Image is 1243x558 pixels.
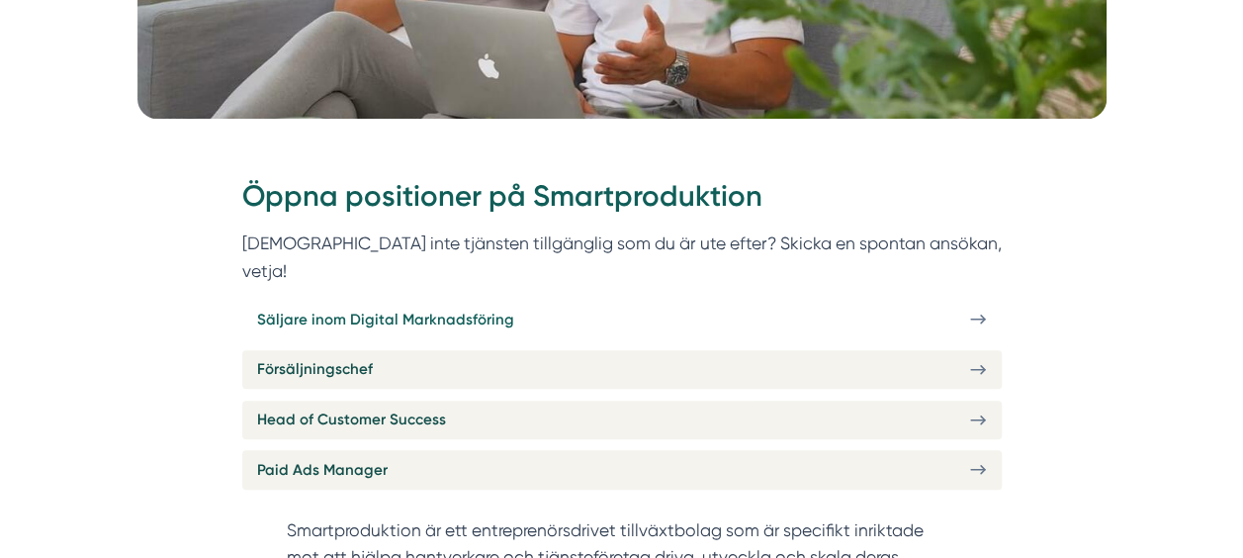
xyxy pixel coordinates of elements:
[257,308,514,331] span: Säljare inom Digital Marknadsföring
[242,300,1002,338] a: Säljare inom Digital Marknadsföring
[257,458,388,482] span: Paid Ads Manager
[242,401,1002,439] a: Head of Customer Success
[242,176,1002,229] h2: Öppna positioner på Smartproduktion
[257,357,373,381] span: Försäljningschef
[242,230,1002,285] p: [DEMOGRAPHIC_DATA] inte tjänsten tillgänglig som du är ute efter? Skicka en spontan ansökan, vetja!
[257,408,446,431] span: Head of Customer Success
[242,350,1002,389] a: Försäljningschef
[242,450,1002,489] a: Paid Ads Manager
